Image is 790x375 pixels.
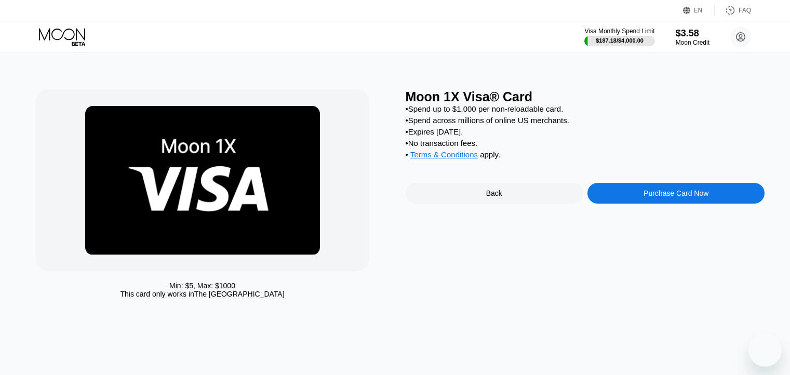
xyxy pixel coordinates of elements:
div: This card only works in The [GEOGRAPHIC_DATA] [120,290,284,298]
div: $3.58Moon Credit [676,28,709,46]
div: • apply . [406,150,765,162]
div: • Spend up to $1,000 per non-reloadable card. [406,104,765,113]
div: Visa Monthly Spend Limit$187.18/$4,000.00 [584,28,654,46]
div: Moon 1X Visa® Card [406,89,765,104]
div: • No transaction fees. [406,139,765,148]
div: • Expires [DATE]. [406,127,765,136]
div: Purchase Card Now [644,189,708,197]
div: Visa Monthly Spend Limit [584,28,654,35]
div: Moon Credit [676,39,709,46]
div: EN [694,7,703,14]
div: Back [486,189,502,197]
div: EN [683,5,715,16]
div: Purchase Card Now [587,183,765,204]
div: $187.18 / $4,000.00 [596,37,644,44]
div: • Spend across millions of online US merchants. [406,116,765,125]
div: Terms & Conditions [410,150,478,162]
div: Back [406,183,583,204]
div: FAQ [739,7,751,14]
iframe: Button to launch messaging window [748,333,782,367]
div: Min: $ 5 , Max: $ 1000 [169,282,235,290]
div: $3.58 [676,28,709,39]
div: FAQ [715,5,751,16]
span: Terms & Conditions [410,150,478,159]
